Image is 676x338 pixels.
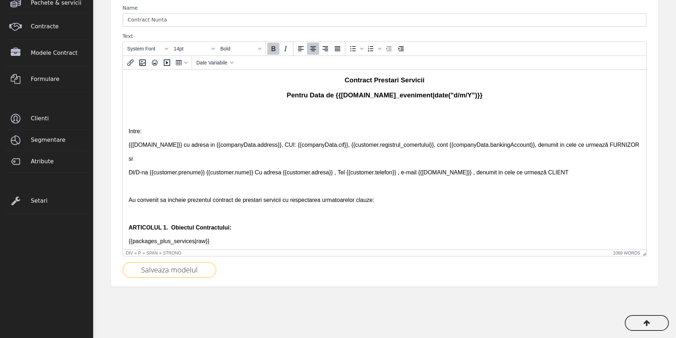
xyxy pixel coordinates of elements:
a: Clienti [6,108,87,129]
a: Modele Contract [6,40,87,66]
button: Align left [295,43,307,55]
span: Setari [31,191,87,211]
span: System Font [127,46,162,52]
button: Emoticons [149,57,161,69]
button: Insert/edit link [124,57,136,69]
button: Date Variabile [193,57,236,69]
button: Decrease indent [383,43,395,55]
div: Bullet list [347,43,365,55]
div: Numbered list [365,43,383,55]
button: Increase indent [395,43,407,55]
span: Bold [220,46,255,52]
span: Contracte [31,16,87,37]
span: 14pt [174,46,209,52]
a: Contracte [6,14,87,40]
span: Clienti [31,108,87,129]
a: Segmentare [6,130,87,151]
button: Align right [319,43,331,55]
div: span [146,251,158,256]
button: Justify [331,43,344,55]
button: Bold [267,43,279,55]
div: » [159,251,162,256]
button: Align center [307,43,319,55]
button: 1069 words [613,251,640,256]
button: Insert/edit media [161,57,173,69]
span: Modele Contract [31,43,87,63]
a: Setari [6,188,87,214]
button: Fonts [124,43,171,55]
span: Segmentare [31,130,87,150]
a: Atribute [6,151,87,172]
span: Formulare [31,69,87,89]
button: Salveaza modelul [123,262,216,278]
button: Insert/edit image [136,57,149,69]
div: p [138,251,141,256]
label: Name [123,4,138,12]
div: » [143,251,145,256]
span: Atribute [31,151,87,172]
a: Formulare [6,66,87,92]
iframe: Rich Text Area. Press ALT-0 for help. [123,70,646,250]
button: Italic [279,43,292,55]
button: Formats [217,43,264,55]
button: Font sizes [171,43,217,55]
div: Resize [640,250,646,256]
div: div [126,251,133,256]
button: Table [173,57,190,69]
div: » [134,251,137,256]
div: strong [163,251,181,256]
label: Text [123,33,133,40]
span: Date Variabile [196,60,227,66]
